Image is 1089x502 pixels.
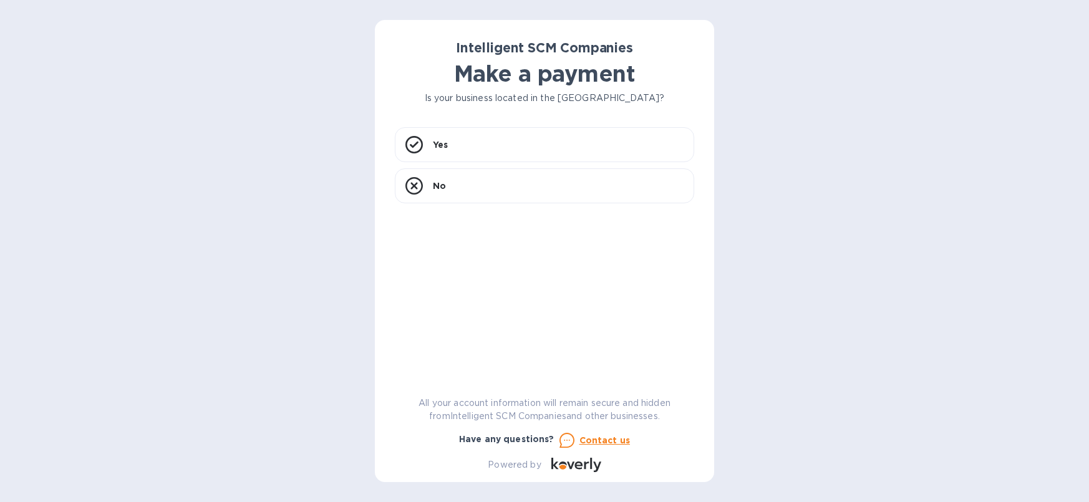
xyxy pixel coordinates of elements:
p: Powered by [488,458,541,471]
b: Intelligent SCM Companies [456,40,633,56]
b: Have any questions? [459,434,554,444]
p: No [433,180,446,192]
p: Yes [433,138,448,151]
h1: Make a payment [395,60,694,87]
p: All your account information will remain secure and hidden from Intelligent SCM Companies and oth... [395,397,694,423]
p: Is your business located in the [GEOGRAPHIC_DATA]? [395,92,694,105]
u: Contact us [579,435,631,445]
